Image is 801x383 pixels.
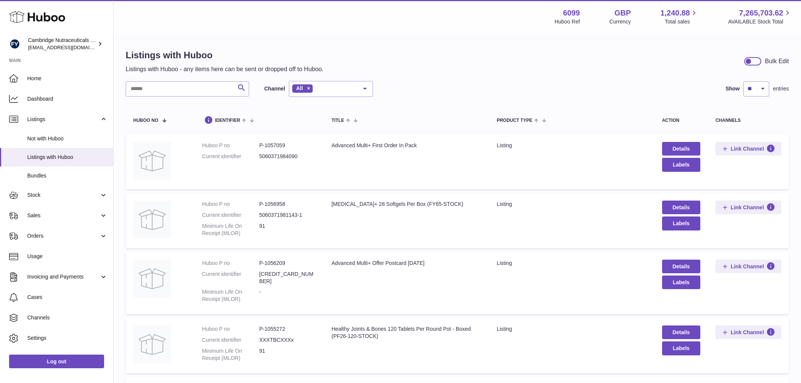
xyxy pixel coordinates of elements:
[332,142,482,149] div: Advanced Multi+ First Order In Pack
[133,201,171,238] img: Vitamin D+ 28 Softgels Per Box (FY65-STOCK)
[773,85,789,92] span: entries
[27,116,100,123] span: Listings
[202,260,259,267] dt: Huboo P no
[332,118,344,123] span: title
[202,201,259,208] dt: Huboo P no
[259,325,316,333] dd: P-1055272
[739,8,783,18] span: 7,265,703.62
[715,325,781,339] button: Link Channel
[715,142,781,156] button: Link Channel
[332,325,482,340] div: Healthy Joints & Bones 120 Tablets Per Round Pot - Boxed (PF26-120-STOCK)
[661,8,690,18] span: 1,240.88
[661,8,699,25] a: 1,240.88 Total sales
[264,85,285,92] label: Channel
[27,135,108,142] span: Not with Huboo
[497,325,647,333] div: listing
[27,294,108,301] span: Cases
[259,142,316,149] dd: P-1057059
[563,8,580,18] strong: 6099
[726,85,740,92] label: Show
[662,260,701,273] a: Details
[609,18,631,25] div: Currency
[662,201,701,214] a: Details
[27,75,108,82] span: Home
[715,201,781,214] button: Link Channel
[202,288,259,303] dt: Minimum Life On Receipt (MLOR)
[662,216,701,230] button: Labels
[27,95,108,103] span: Dashboard
[27,335,108,342] span: Settings
[332,201,482,208] div: [MEDICAL_DATA]+ 28 Softgels Per Box (FY65-STOCK)
[259,347,316,362] dd: 91
[332,260,482,267] div: Advanced Multi+ Offer Postcard [DATE]
[28,37,96,51] div: Cambridge Nutraceuticals Ltd
[126,49,324,61] h1: Listings with Huboo
[715,118,781,123] div: channels
[9,38,20,50] img: internalAdmin-6099@internal.huboo.com
[731,329,764,336] span: Link Channel
[27,212,100,219] span: Sales
[731,204,764,211] span: Link Channel
[715,260,781,273] button: Link Channel
[202,347,259,362] dt: Minimum Life On Receipt (MLOR)
[126,65,324,73] p: Listings with Huboo - any items here can be sent or dropped off to Huboo.
[662,118,701,123] div: action
[497,142,647,149] div: listing
[259,336,316,344] dd: XXXTBCXXXx
[731,145,764,152] span: Link Channel
[202,142,259,149] dt: Huboo P no
[728,18,792,25] span: AVAILABLE Stock Total
[765,57,789,65] div: Bulk Edit
[662,142,701,156] a: Details
[662,341,701,355] button: Labels
[259,223,316,237] dd: 91
[27,191,100,199] span: Stock
[662,158,701,171] button: Labels
[614,8,631,18] strong: GBP
[259,201,316,208] dd: P-1056958
[133,142,171,180] img: Advanced Multi+ First Order In Pack
[259,212,316,219] dd: 5060371981143-1
[133,118,158,123] span: Huboo no
[497,118,532,123] span: Product Type
[215,118,240,123] span: identifier
[662,276,701,289] button: Labels
[202,271,259,285] dt: Current identifier
[27,314,108,321] span: Channels
[665,18,698,25] span: Total sales
[27,232,100,240] span: Orders
[27,154,108,161] span: Listings with Huboo
[133,325,171,363] img: Healthy Joints & Bones 120 Tablets Per Round Pot - Boxed (PF26-120-STOCK)
[259,271,316,285] dd: [CREDIT_CARD_NUMBER]
[497,260,647,267] div: listing
[27,253,108,260] span: Usage
[27,273,100,280] span: Invoicing and Payments
[497,201,647,208] div: listing
[27,172,108,179] span: Bundles
[259,288,316,303] dd: -
[728,8,792,25] a: 7,265,703.62 AVAILABLE Stock Total
[133,260,171,297] img: Advanced Multi+ Offer Postcard September 2025
[259,260,316,267] dd: P-1056209
[662,325,701,339] a: Details
[731,263,764,270] span: Link Channel
[28,44,111,50] span: [EMAIL_ADDRESS][DOMAIN_NAME]
[296,85,303,91] span: All
[202,336,259,344] dt: Current identifier
[202,223,259,237] dt: Minimum Life On Receipt (MLOR)
[202,325,259,333] dt: Huboo P no
[202,153,259,160] dt: Current identifier
[259,153,316,160] dd: 5060371984090
[202,212,259,219] dt: Current identifier
[9,355,104,368] a: Log out
[555,18,580,25] div: Huboo Ref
